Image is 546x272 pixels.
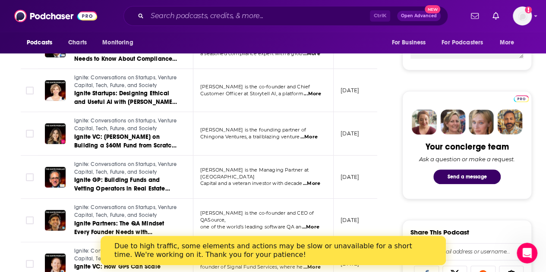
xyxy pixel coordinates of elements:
img: User Profile [513,6,532,25]
img: Podchaser - Follow, Share and Rate Podcasts [14,8,97,24]
p: [DATE] [341,130,359,137]
span: [PERSON_NAME] is the Managing Partner at [GEOGRAPHIC_DATA] [200,167,309,180]
span: one of the world’s leading software QA an [200,224,301,230]
span: For Business [391,37,426,49]
p: [DATE] [341,87,359,94]
span: Monitoring [102,37,133,49]
span: Ignite VC: [PERSON_NAME] on Building a $60M Fund from Scratch and Leading with Conviction | Ep175 [74,133,176,166]
img: Podchaser Pro [514,95,529,102]
span: [PERSON_NAME] is the founding partner of [200,127,306,133]
span: Ignite: Conversations on Startups, Venture Capital, Tech, Future, and Society [74,118,177,131]
span: ...More [304,91,321,97]
span: ...More [302,224,319,231]
button: Show profile menu [513,6,532,25]
input: Email address or username... [418,244,516,260]
span: Ignite Partners: What Every VC Needs to Know About Compliance Risk with [PERSON_NAME] | Ep182 [74,47,177,71]
img: Jon Profile [497,109,522,134]
span: Ignite: Conversations on Startups, Venture Capital, Tech, Future, and Society [74,248,177,262]
a: Show notifications dropdown [467,9,482,23]
span: Ctrl K [370,10,390,22]
span: Open Advanced [401,14,437,18]
div: Ask a question or make a request. [419,156,515,163]
span: Toggle select row [26,130,34,138]
button: open menu [494,34,525,51]
span: New [425,5,440,13]
iframe: Intercom live chat [517,243,537,263]
iframe: Intercom live chat banner [101,236,446,265]
span: ...More [303,50,320,57]
div: Your concierge team [426,141,509,152]
div: Search followers [410,243,524,260]
a: Ignite: Conversations on Startups, Venture Capital, Tech, Future, and Society [74,204,178,219]
a: Ignite: Conversations on Startups, Venture Capital, Tech, Future, and Society [74,161,178,176]
button: open menu [21,34,63,51]
img: Barbara Profile [440,109,465,134]
span: Ignite Partners: The QA Mindset Every Founder Needs with [PERSON_NAME] of QASource | Ep179 [74,220,164,253]
h3: Share This Podcast [410,228,469,236]
input: Search podcasts, credits, & more... [147,9,370,23]
span: founder of Signal Fund Services, where he [200,264,303,270]
a: Ignite: Conversations on Startups, Venture Capital, Tech, Future, and Society [74,117,178,132]
span: Toggle select row [26,216,34,224]
button: open menu [96,34,144,51]
p: [DATE] [341,173,359,181]
span: Ignite: Conversations on Startups, Venture Capital, Tech, Future, and Society [74,161,177,175]
span: [PERSON_NAME] is the co-founder and Chief [200,84,310,90]
span: Toggle select row [26,260,34,268]
span: Charts [68,37,87,49]
img: Sydney Profile [412,109,437,134]
span: Podcasts [27,37,52,49]
div: Search podcasts, credits, & more... [123,6,448,26]
span: Toggle select row [26,87,34,94]
button: Send a message [433,169,501,184]
a: Ignite: Conversations on Startups, Venture Capital, Tech, Future, and Society [74,247,178,263]
a: Pro website [514,94,529,102]
p: [DATE] [341,216,359,224]
span: a seasoned compliance expert with a glob [200,50,302,56]
span: ...More [303,264,321,271]
span: Ignite: Conversations on Startups, Venture Capital, Tech, Future, and Society [74,75,177,88]
span: Ignite: Conversations on Startups, Venture Capital, Tech, Future, and Society [74,204,177,218]
button: Open AdvancedNew [397,11,441,21]
span: For Podcasters [442,37,483,49]
span: ...More [303,180,320,187]
a: Charts [63,34,92,51]
button: open menu [385,34,436,51]
a: Ignite Partners: What Every VC Needs to Know About Compliance Risk with [PERSON_NAME] | Ep182 [74,46,178,63]
a: Ignite GP: Building Funds and Vetting Operators in Real Estate with [PERSON_NAME] | Ep180 [74,176,178,193]
a: Ignite: Conversations on Startups, Venture Capital, Tech, Future, and Society [74,74,178,89]
svg: Add a profile image [525,6,532,13]
span: Customer Officer at Storytell AI, a platform [200,91,303,97]
span: Chingona Ventures, a trailblazing venture [200,134,300,140]
span: Ignite Startups: Designing Ethical and Useful AI with [PERSON_NAME] of Storytell AI | Ep181 [74,90,177,114]
span: Toggle select row [26,173,34,181]
span: Logged in as TrevorC [513,6,532,25]
a: Ignite Partners: The QA Mindset Every Founder Needs with [PERSON_NAME] of QASource | Ep179 [74,219,178,237]
img: Jules Profile [469,109,494,134]
a: Ignite VC: [PERSON_NAME] on Building a $60M Fund from Scratch and Leading with Conviction | Ep175 [74,133,178,150]
a: Show notifications dropdown [489,9,502,23]
button: open menu [436,34,496,51]
span: ...More [300,134,318,141]
span: Capital and a veteran investor with decade [200,180,302,186]
span: [PERSON_NAME] is the co-founder and CEO of QASource, [200,210,314,223]
span: Ignite GP: Building Funds and Vetting Operators in Real Estate with [PERSON_NAME] | Ep180 [74,176,170,201]
a: Ignite Startups: Designing Ethical and Useful AI with [PERSON_NAME] of Storytell AI | Ep181 [74,89,178,106]
span: More [500,37,514,49]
